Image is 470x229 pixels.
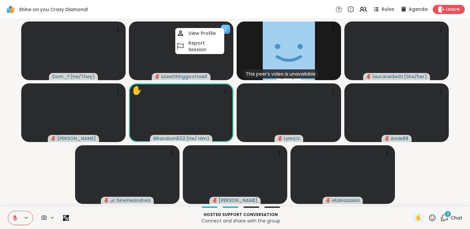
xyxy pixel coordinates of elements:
[19,6,88,13] span: Shine on you Crazy Diamond!
[5,4,16,15] img: ShareWell Logomark
[153,135,185,142] span: BRandom502
[70,73,95,80] span: ( He/They )
[446,6,460,13] span: Leave
[155,74,160,79] span: audio-muted
[161,73,207,80] span: sseetthhggootteell
[104,198,109,203] span: audio-muted
[57,135,96,142] span: [PERSON_NAME]
[447,211,449,217] span: 3
[382,6,394,13] span: Rules
[332,197,360,204] span: elainaaaaa
[51,136,56,141] span: audio-muted
[213,198,217,203] span: audio-muted
[243,69,318,79] div: This peer’s video is unavailable
[391,135,408,142] span: Amie89
[219,197,258,204] span: [PERSON_NAME]
[186,135,209,142] span: ( He/ Him )
[188,40,223,53] h4: Report Session
[385,136,389,141] span: audio-muted
[415,214,422,222] span: ✋
[450,215,462,221] span: Chat
[409,6,428,13] span: Agenda
[117,197,150,204] span: hiremeandrea
[263,21,315,80] img: Tops
[73,212,409,218] p: Hosted support conversation
[278,136,282,141] span: audio-muted
[284,135,300,142] span: LynnLG
[367,74,371,79] span: audio-muted
[188,30,216,36] h4: View Profile
[73,218,409,224] p: Connect and share with the group
[404,73,427,80] span: ( She/her )
[326,198,331,203] span: audio-muted
[132,84,142,97] div: ✋
[372,73,403,80] span: laurareidwitt
[52,73,70,80] span: Dom_F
